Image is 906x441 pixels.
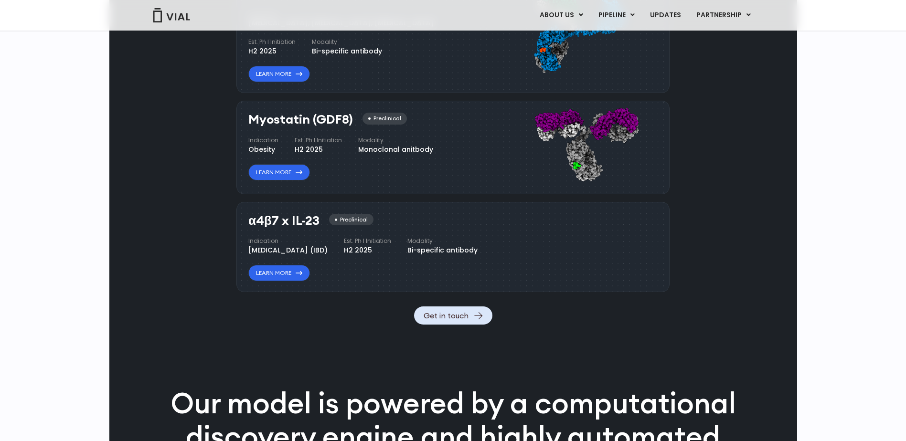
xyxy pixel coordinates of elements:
h4: Indication [248,237,328,245]
a: PIPELINEMenu Toggle [591,7,642,23]
div: H2 2025 [344,245,391,255]
h4: Modality [358,136,433,145]
h4: Est. Ph I Initiation [295,136,342,145]
div: Bi-specific antibody [407,245,478,255]
h4: Modality [407,237,478,245]
h4: Indication [248,136,278,145]
a: Learn More [248,164,310,180]
a: Get in touch [414,306,492,325]
h3: Myostatin (GDF8) [248,113,353,126]
a: Learn More [248,66,310,82]
div: Obesity [248,145,278,155]
h4: Est. Ph I Initiation [344,237,391,245]
img: Vial Logo [152,8,191,22]
a: PARTNERSHIPMenu Toggle [689,7,758,23]
div: H2 2025 [295,145,342,155]
div: Preclinical [362,113,407,125]
a: UPDATES [642,7,688,23]
h4: Modality [312,38,382,46]
div: Bi-specific antibody [312,46,382,56]
h3: α4β7 x IL-23 [248,214,320,228]
div: [MEDICAL_DATA] (IBD) [248,245,328,255]
a: Learn More [248,265,310,281]
div: Preclinical [329,214,373,226]
h4: Est. Ph I Initiation [248,38,296,46]
div: H2 2025 [248,46,296,56]
div: Monoclonal anitbody [358,145,433,155]
a: ABOUT USMenu Toggle [532,7,590,23]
